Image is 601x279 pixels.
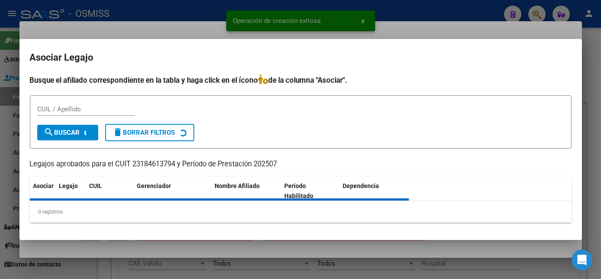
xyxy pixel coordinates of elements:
[30,201,572,223] div: 0 registros
[105,124,194,141] button: Borrar Filtros
[281,177,339,205] datatable-header-cell: Periodo Habilitado
[284,182,313,199] span: Periodo Habilitado
[134,177,212,205] datatable-header-cell: Gerenciador
[30,177,56,205] datatable-header-cell: Asociar
[30,49,572,66] h2: Asociar Legajo
[86,177,134,205] datatable-header-cell: CUIL
[90,182,103,189] span: CUIL
[572,250,592,270] div: Open Intercom Messenger
[30,75,572,86] h4: Busque el afiliado correspondiente en la tabla y haga click en el ícono de la columna "Asociar".
[59,182,78,189] span: Legajo
[339,177,409,205] datatable-header-cell: Dependencia
[44,129,80,136] span: Buscar
[113,129,175,136] span: Borrar Filtros
[343,182,379,189] span: Dependencia
[56,177,86,205] datatable-header-cell: Legajo
[44,127,55,137] mat-icon: search
[113,127,123,137] mat-icon: delete
[137,182,171,189] span: Gerenciador
[37,125,98,140] button: Buscar
[215,182,260,189] span: Nombre Afiliado
[30,159,572,170] p: Legajos aprobados para el CUIT 23184613794 y Período de Prestación 202507
[212,177,281,205] datatable-header-cell: Nombre Afiliado
[33,182,54,189] span: Asociar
